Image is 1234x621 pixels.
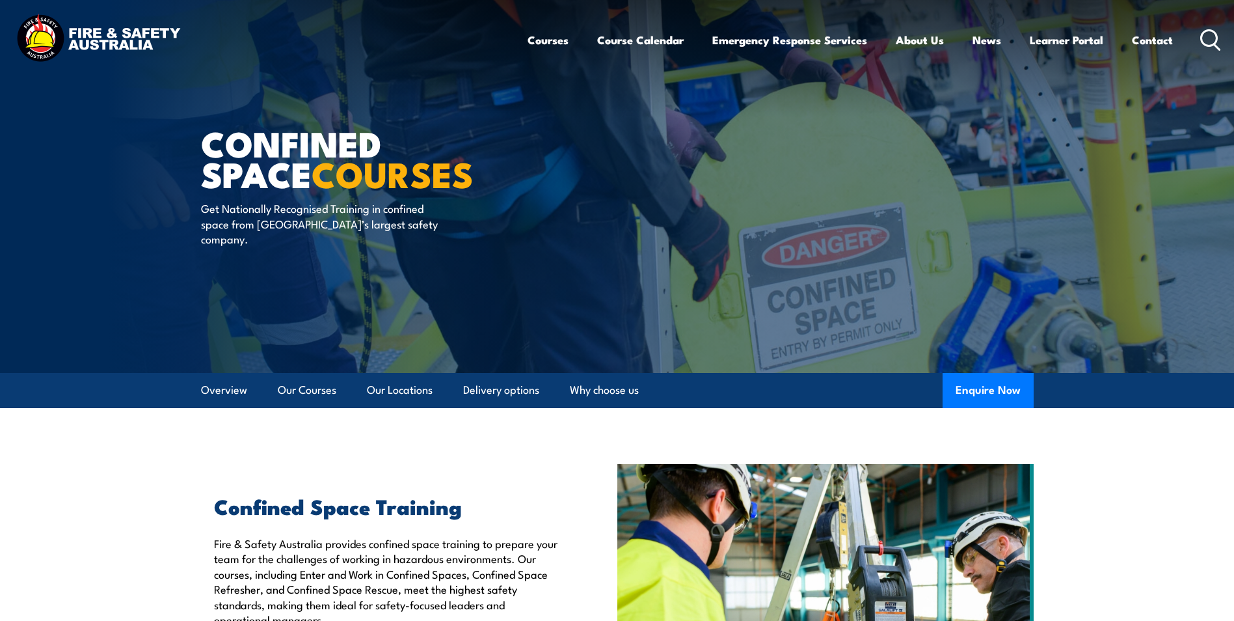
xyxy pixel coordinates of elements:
strong: COURSES [312,146,474,200]
a: Contact [1132,23,1173,57]
a: Learner Portal [1030,23,1103,57]
a: News [972,23,1001,57]
a: Delivery options [463,373,539,407]
a: Overview [201,373,247,407]
a: Course Calendar [597,23,684,57]
a: Our Locations [367,373,433,407]
a: Emergency Response Services [712,23,867,57]
h1: Confined Space [201,128,522,188]
a: Courses [528,23,569,57]
a: Why choose us [570,373,639,407]
a: Our Courses [278,373,336,407]
a: About Us [896,23,944,57]
h2: Confined Space Training [214,497,557,515]
p: Get Nationally Recognised Training in confined space from [GEOGRAPHIC_DATA]’s largest safety comp... [201,200,438,246]
button: Enquire Now [943,373,1034,408]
